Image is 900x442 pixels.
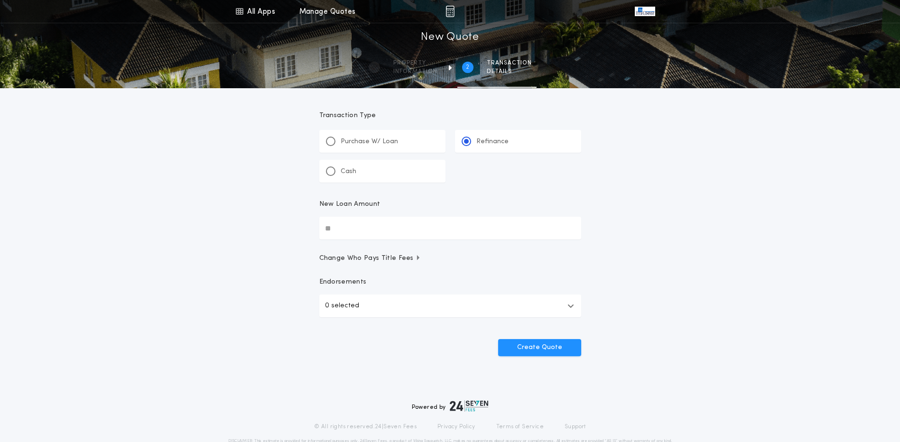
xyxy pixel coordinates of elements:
[466,64,469,71] h2: 2
[445,6,455,17] img: img
[487,59,532,67] span: Transaction
[319,295,581,317] button: 0 selected
[635,7,655,16] img: vs-icon
[412,400,489,412] div: Powered by
[450,400,489,412] img: logo
[496,423,544,431] a: Terms of Service
[319,111,581,120] p: Transaction Type
[498,339,581,356] button: Create Quote
[393,59,437,67] span: Property
[319,254,581,263] button: Change Who Pays Title Fees
[341,137,398,147] p: Purchase W/ Loan
[565,423,586,431] a: Support
[314,423,417,431] p: © All rights reserved. 24|Seven Fees
[476,137,509,147] p: Refinance
[319,200,380,209] p: New Loan Amount
[393,68,437,75] span: information
[319,254,421,263] span: Change Who Pays Title Fees
[319,277,581,287] p: Endorsements
[437,423,475,431] a: Privacy Policy
[341,167,356,176] p: Cash
[325,300,359,312] p: 0 selected
[487,68,532,75] span: details
[319,217,581,239] input: New Loan Amount
[421,30,479,45] h1: New Quote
